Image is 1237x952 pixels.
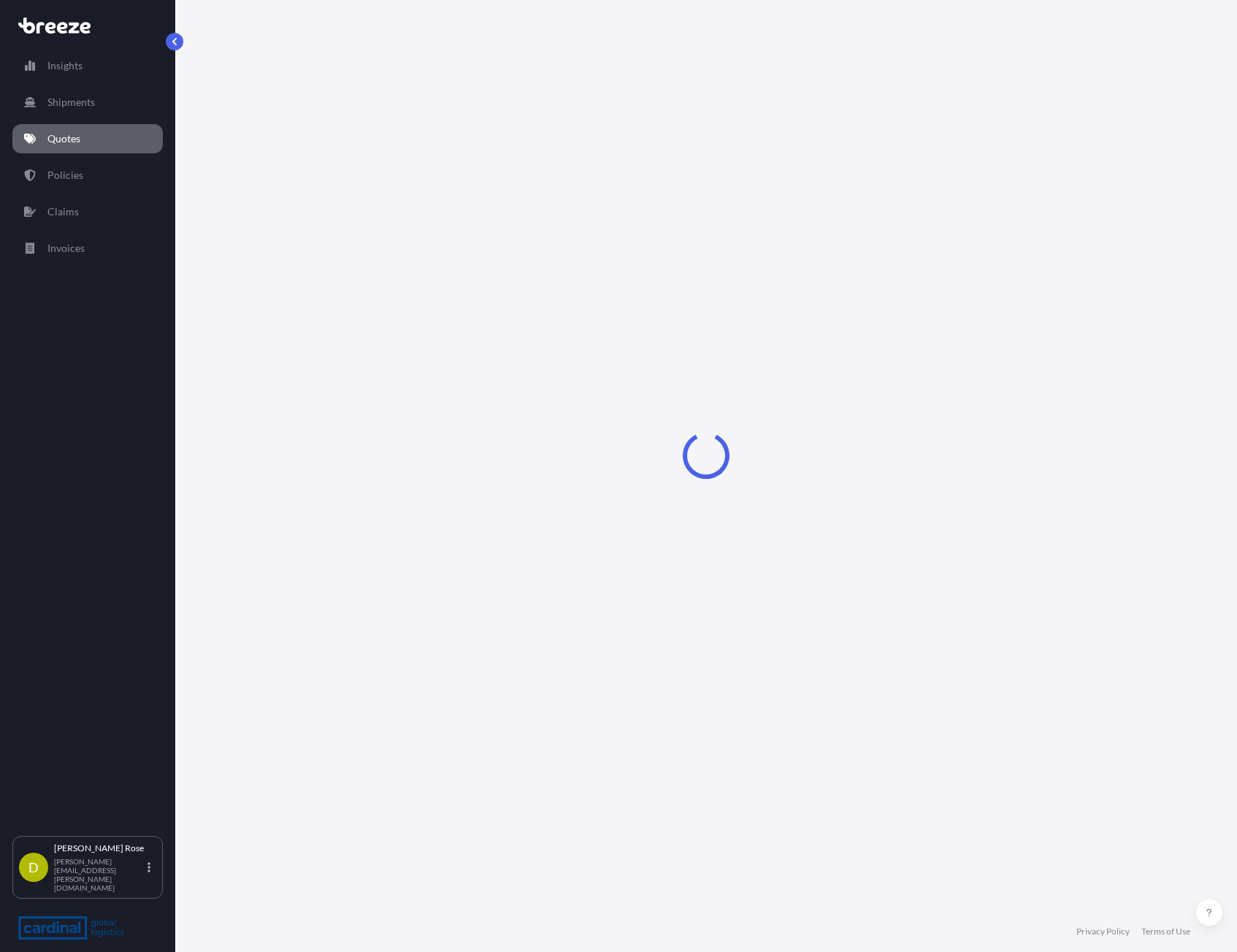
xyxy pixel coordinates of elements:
img: organization-logo [18,916,124,940]
a: Privacy Policy [1076,926,1130,937]
p: Claims [47,204,79,219]
p: Insights [47,58,83,73]
a: Quotes [12,124,163,153]
p: [PERSON_NAME] Rose [54,842,145,854]
span: D [28,860,39,875]
p: Invoices [47,241,85,256]
a: Shipments [12,88,163,117]
p: [PERSON_NAME][EMAIL_ADDRESS][PERSON_NAME][DOMAIN_NAME] [54,857,145,892]
a: Claims [12,197,163,226]
a: Terms of Use [1141,926,1190,937]
a: Insights [12,51,163,80]
p: Quotes [47,131,80,146]
p: Policies [47,168,83,183]
a: Policies [12,161,163,190]
p: Shipments [47,95,95,110]
a: Invoices [12,234,163,263]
